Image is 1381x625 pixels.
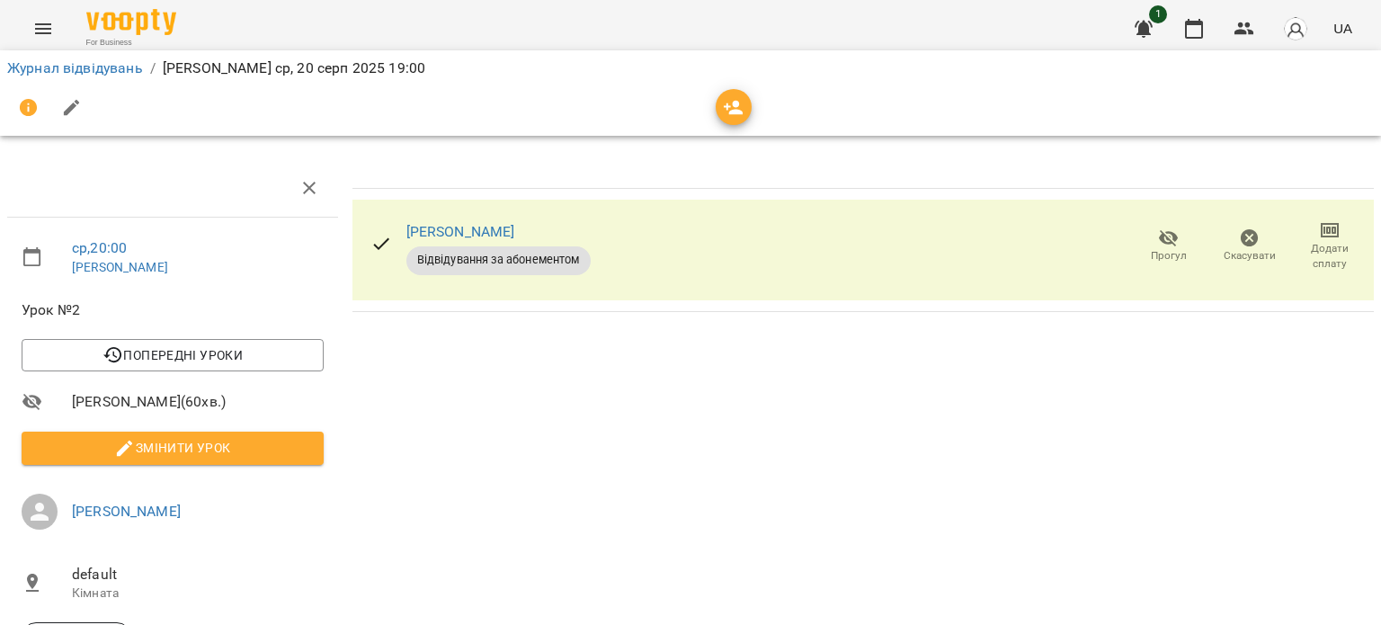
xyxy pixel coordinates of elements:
[406,223,515,240] a: [PERSON_NAME]
[22,432,324,464] button: Змінити урок
[163,58,425,79] p: [PERSON_NAME] ср, 20 серп 2025 19:00
[1149,5,1167,23] span: 1
[406,252,591,268] span: Відвідування за абонементом
[150,58,156,79] li: /
[1300,241,1359,272] span: Додати сплату
[1224,248,1276,263] span: Скасувати
[1326,12,1359,45] button: UA
[72,585,324,603] p: Кімната
[1151,248,1187,263] span: Прогул
[72,391,324,413] span: [PERSON_NAME] ( 60 хв. )
[36,344,309,366] span: Попередні уроки
[86,37,176,49] span: For Business
[1209,221,1290,272] button: Скасувати
[86,9,176,35] img: Voopty Logo
[72,503,181,520] a: [PERSON_NAME]
[1289,221,1370,272] button: Додати сплату
[72,239,127,256] a: ср , 20:00
[72,260,168,274] a: [PERSON_NAME]
[1333,19,1352,38] span: UA
[1283,16,1308,41] img: avatar_s.png
[7,58,1374,79] nav: breadcrumb
[36,437,309,459] span: Змінити урок
[72,564,324,585] span: default
[1128,221,1209,272] button: Прогул
[22,7,65,50] button: Menu
[22,299,324,321] span: Урок №2
[22,339,324,371] button: Попередні уроки
[7,59,143,76] a: Журнал відвідувань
